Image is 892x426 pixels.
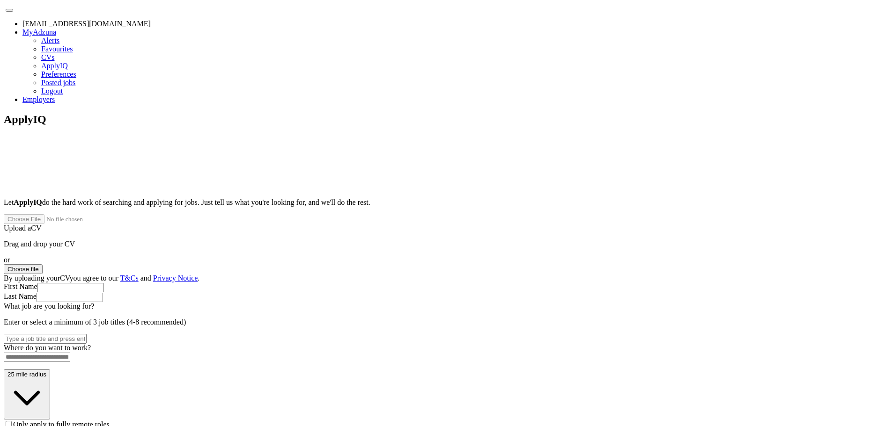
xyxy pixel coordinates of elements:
a: Privacy Notice [153,274,198,282]
a: Posted jobs [41,79,75,87]
a: Alerts [41,36,59,44]
p: Let do the hard work of searching and applying for jobs. Just tell us what you're looking for, an... [4,198,888,207]
a: Employers [22,95,55,103]
a: T&Cs [120,274,139,282]
strong: ApplyIQ [14,198,42,206]
input: Type a job title and press enter [4,334,87,344]
span: or [4,256,10,264]
label: Upload a CV [4,224,41,232]
button: Choose file [4,264,43,274]
label: What job are you looking for? [4,302,94,310]
p: Drag and drop your CV [4,240,888,248]
label: First Name [4,282,37,290]
label: Last Name [4,292,37,300]
a: Logout [41,87,63,95]
div: By uploading your CV you agree to our and . [4,274,888,282]
a: MyAdzuna [22,28,56,36]
a: Favourites [41,45,73,53]
a: Preferences [41,70,76,78]
a: CVs [41,53,54,61]
h1: ApplyIQ [4,113,888,126]
li: [EMAIL_ADDRESS][DOMAIN_NAME] [22,20,888,28]
span: 25 mile radius [7,371,46,378]
label: Where do you want to work? [4,344,91,352]
p: Enter or select a minimum of 3 job titles (4-8 recommended) [4,318,888,326]
button: Toggle main navigation menu [6,9,13,12]
a: ApplyIQ [41,62,68,70]
button: 25 mile radius [4,369,50,419]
